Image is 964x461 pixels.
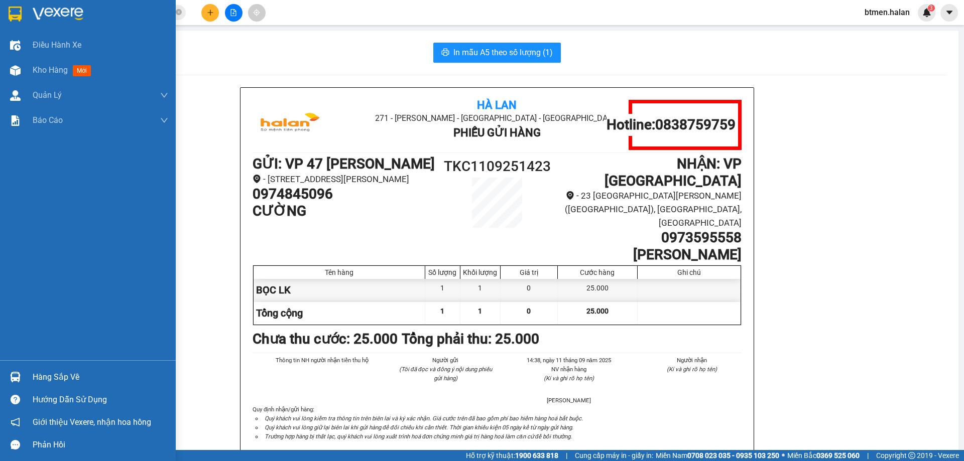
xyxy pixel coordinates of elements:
[929,5,933,12] span: 3
[176,8,182,18] span: close-circle
[10,65,21,76] img: warehouse-icon
[460,279,501,301] div: 1
[453,126,541,139] b: Phiếu Gửi Hàng
[945,8,954,17] span: caret-down
[207,9,214,16] span: plus
[527,307,531,315] span: 0
[544,375,594,382] i: (Kí và ghi rõ họ tên)
[33,392,168,407] div: Hướng dẫn sử dụng
[477,99,517,111] b: Hà Lan
[253,203,436,220] h1: CƯỜNG
[440,307,444,315] span: 1
[558,189,742,229] li: - 23 [GEOGRAPHIC_DATA][PERSON_NAME] ([GEOGRAPHIC_DATA]), [GEOGRAPHIC_DATA], [GEOGRAPHIC_DATA]
[519,396,619,405] li: [PERSON_NAME]
[586,307,609,315] span: 25.000
[253,156,435,172] b: GỬI : VP 47 [PERSON_NAME]
[160,116,168,124] span: down
[425,279,460,301] div: 1
[519,365,619,374] li: NV nhận hàng
[11,440,20,449] span: message
[253,9,260,16] span: aim
[433,43,561,63] button: printerIn mẫu A5 theo số lượng (1)
[253,100,328,150] img: logo.jpg
[687,451,779,459] strong: 0708 023 035 - 0935 103 250
[575,450,653,461] span: Cung cấp máy in - giấy in:
[940,4,958,22] button: caret-down
[230,9,237,16] span: file-add
[33,370,168,385] div: Hàng sắp về
[607,116,736,133] h1: Hotline: 0838759759
[225,4,243,22] button: file-add
[265,424,573,431] i: Quý khách vui lòng giữ lại biên lai khi gửi hàng để đối chiếu khi cần thiết. Thời gian khiếu kiện...
[466,450,558,461] span: Hỗ trợ kỹ thuật:
[515,451,558,459] strong: 1900 633 818
[10,40,21,51] img: warehouse-icon
[463,268,498,276] div: Khối lượng
[176,9,182,15] span: close-circle
[605,156,742,189] b: NHẬN : VP [GEOGRAPHIC_DATA]
[453,46,553,59] span: In mẫu A5 theo số lượng (1)
[33,65,68,75] span: Kho hàng
[560,268,635,276] div: Cước hàng
[253,186,436,203] h1: 0974845096
[396,356,496,365] li: Người gửi
[273,356,372,365] li: Thông tin NH người nhận tiền thu hộ
[253,173,436,186] li: - [STREET_ADDRESS][PERSON_NAME]
[334,112,660,124] li: 271 - [PERSON_NAME] - [GEOGRAPHIC_DATA] - [GEOGRAPHIC_DATA]
[399,366,492,382] i: (Tôi đã đọc và đồng ý nội dung phiếu gửi hàng)
[33,89,62,101] span: Quản Lý
[254,279,425,301] div: BỌC LK
[667,366,717,373] i: (Kí và ghi rõ họ tên)
[867,450,869,461] span: |
[816,451,860,459] strong: 0369 525 060
[857,6,918,19] span: btmen.halan
[160,91,168,99] span: down
[11,417,20,427] span: notification
[256,268,422,276] div: Tên hàng
[248,4,266,22] button: aim
[928,5,935,12] sup: 3
[441,48,449,58] span: printer
[256,307,303,319] span: Tổng cộng
[503,268,555,276] div: Giá trị
[519,356,619,365] li: 14:38, ngày 11 tháng 09 năm 2025
[10,115,21,126] img: solution-icon
[436,156,558,178] h1: TKC1109251423
[428,268,457,276] div: Số lượng
[656,450,779,461] span: Miền Nam
[922,8,931,17] img: icon-new-feature
[33,416,151,428] span: Giới thiệu Vexere, nhận hoa hồng
[253,331,398,347] b: Chưa thu cước : 25.000
[908,452,915,459] span: copyright
[10,372,21,382] img: warehouse-icon
[782,453,785,457] span: ⚪️
[566,450,567,461] span: |
[265,433,572,440] i: Trường hợp hàng bị thất lạc, quý khách vui lòng xuất trình hoá đơn chứng minh giá trị hàng hoá là...
[253,175,261,183] span: environment
[11,395,20,404] span: question-circle
[566,191,574,200] span: environment
[643,356,742,365] li: Người nhận
[558,246,742,263] h1: [PERSON_NAME]
[787,450,860,461] span: Miền Bắc
[402,331,539,347] b: Tổng phải thu: 25.000
[9,7,22,22] img: logo-vxr
[33,437,168,452] div: Phản hồi
[33,114,63,126] span: Báo cáo
[201,4,219,22] button: plus
[501,279,558,301] div: 0
[558,229,742,246] h1: 0973595558
[33,39,81,51] span: Điều hành xe
[253,405,742,441] div: Quy định nhận/gửi hàng :
[558,279,638,301] div: 25.000
[73,65,91,76] span: mới
[265,415,583,422] i: Quý khách vui lòng kiểm tra thông tin trên biên lai và ký xác nhận. Giá cước trên đã bao gồm phí ...
[478,307,482,315] span: 1
[10,90,21,101] img: warehouse-icon
[640,268,738,276] div: Ghi chú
